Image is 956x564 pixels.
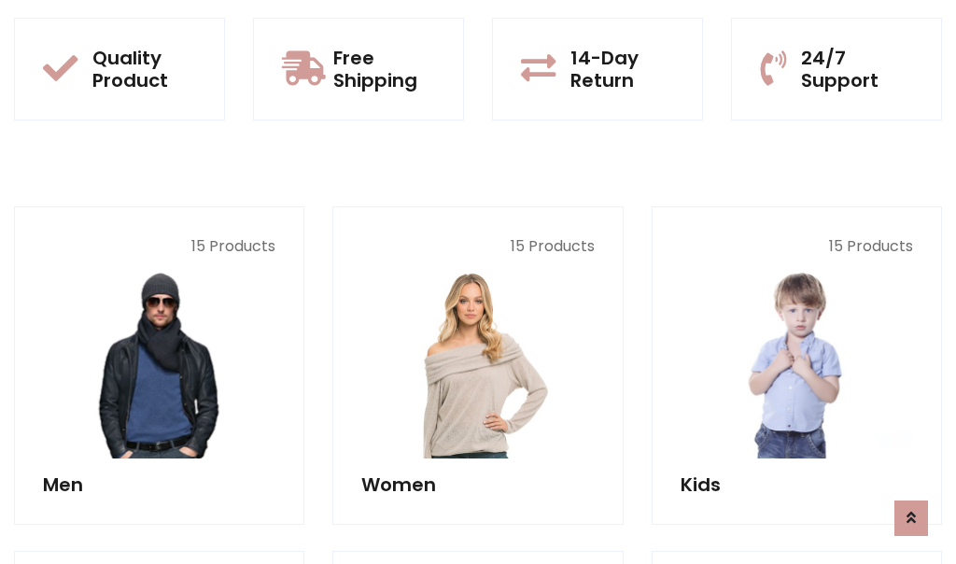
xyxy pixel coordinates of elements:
p: 15 Products [43,235,275,258]
p: 15 Products [681,235,913,258]
h5: 24/7 Support [801,47,913,92]
h5: Men [43,473,275,496]
p: 15 Products [361,235,594,258]
h5: Free Shipping [333,47,435,92]
h5: 14-Day Return [570,47,674,92]
h5: Kids [681,473,913,496]
h5: Women [361,473,594,496]
h5: Quality Product [92,47,196,92]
